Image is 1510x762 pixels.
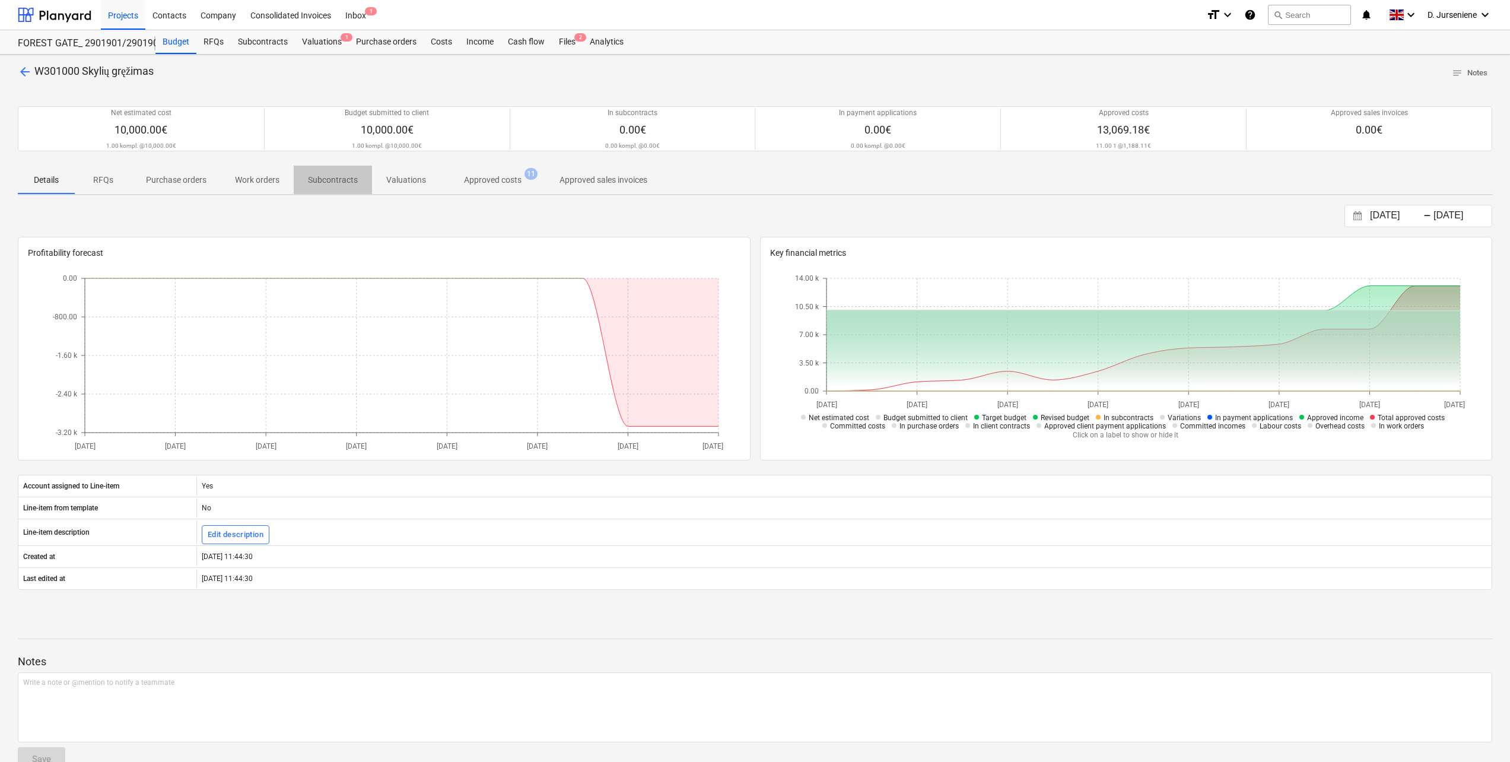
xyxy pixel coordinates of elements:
span: Total approved costs [1378,414,1445,422]
span: Committed incomes [1180,422,1245,430]
div: No [196,499,1492,517]
span: Labour costs [1260,422,1301,430]
span: Approved client payment applications [1044,422,1166,430]
p: Net estimated cost [111,108,171,118]
p: Budget submitted to client [345,108,429,118]
span: Revised budget [1041,414,1089,422]
tspan: [DATE] [1359,401,1380,409]
div: Yes [196,477,1492,496]
tspan: [DATE] [74,442,95,450]
div: [DATE] 11:44:30 [196,547,1492,566]
span: 1 [341,33,352,42]
tspan: 10.50 k [795,303,819,311]
a: Costs [424,30,459,54]
p: Work orders [235,174,279,186]
p: In payment applications [839,108,917,118]
tspan: [DATE] [907,401,928,409]
p: 1.00 kompl. @ 10,000.00€ [352,142,422,150]
span: Notes [1452,66,1487,80]
tspan: 7.00 k [799,331,819,339]
tspan: [DATE] [1444,401,1465,409]
span: search [1273,10,1283,20]
tspan: [DATE] [1269,401,1290,409]
i: keyboard_arrow_down [1220,8,1235,22]
p: 0.00 kompl. @ 0.00€ [605,142,660,150]
tspan: [DATE] [816,401,837,409]
a: Analytics [583,30,631,54]
tspan: -2.40 k [56,390,78,398]
tspan: [DATE] [527,442,548,450]
span: Net estimated cost [809,414,869,422]
span: In client contracts [973,422,1030,430]
p: Profitability forecast [28,247,740,259]
tspan: 3.50 k [799,359,819,367]
p: Last edited at [23,574,65,584]
div: Edit description [208,528,263,542]
button: Notes [1447,64,1492,82]
div: FOREST GATE_ 2901901/2901902/2901903 [18,37,141,50]
a: Income [459,30,501,54]
tspan: 0.00 [63,274,77,282]
a: Subcontracts [231,30,295,54]
a: Budget [155,30,196,54]
tspan: [DATE] [256,442,276,450]
span: 0.00€ [619,123,646,136]
span: Committed costs [830,422,885,430]
div: [DATE] 11:44:30 [196,569,1492,588]
tspan: -1.60 k [56,351,78,360]
span: 13,069.18€ [1097,123,1150,136]
input: End Date [1431,208,1492,224]
a: RFQs [196,30,231,54]
span: notes [1452,68,1463,78]
tspan: [DATE] [702,442,723,450]
i: notifications [1360,8,1372,22]
button: Edit description [202,525,269,544]
span: 10,000.00€ [361,123,414,136]
span: 1 [365,7,377,15]
tspan: [DATE] [346,442,367,450]
i: keyboard_arrow_down [1404,8,1418,22]
p: 0.00 kompl. @ 0.00€ [851,142,905,150]
p: Created at [23,552,55,562]
span: In payment applications [1215,414,1293,422]
tspan: 14.00 k [795,274,819,282]
span: 0.00€ [1356,123,1382,136]
i: Knowledge base [1244,8,1256,22]
p: Subcontracts [308,174,358,186]
p: Purchase orders [146,174,206,186]
p: Approved costs [464,174,522,186]
a: Purchase orders [349,30,424,54]
p: 1.00 kompl. @ 10,000.00€ [106,142,176,150]
p: Approved costs [1099,108,1149,118]
a: Valuations1 [295,30,349,54]
span: In work orders [1379,422,1424,430]
p: Approved sales invoices [1331,108,1408,118]
i: keyboard_arrow_down [1478,8,1492,22]
p: Account assigned to Line-item [23,481,119,491]
span: In subcontracts [1104,414,1153,422]
p: Click on a label to show or hide it [791,430,1460,440]
button: Search [1268,5,1351,25]
span: 11 [524,168,538,180]
span: Budget submitted to client [883,414,968,422]
tspan: [DATE] [165,442,186,450]
p: In subcontracts [608,108,657,118]
p: Approved sales invoices [560,174,647,186]
tspan: [DATE] [618,442,638,450]
span: Variations [1168,414,1201,422]
a: Cash flow [501,30,552,54]
span: 10,000.00€ [115,123,167,136]
tspan: -3.20 k [56,428,78,437]
i: format_size [1206,8,1220,22]
p: 11.00 1 @ 1,188.11€ [1096,142,1151,150]
tspan: [DATE] [1088,401,1109,409]
span: Overhead costs [1315,422,1365,430]
iframe: Chat Widget [1451,705,1510,762]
